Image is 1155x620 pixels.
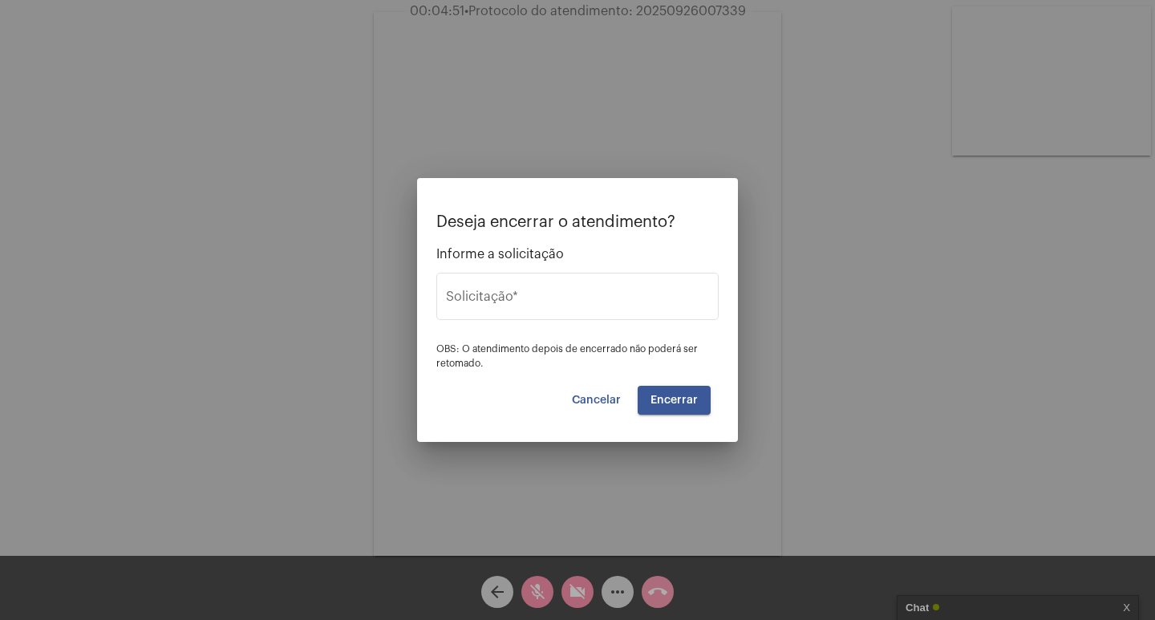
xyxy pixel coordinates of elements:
[559,386,634,415] button: Cancelar
[436,344,698,368] span: OBS: O atendimento depois de encerrado não poderá ser retomado.
[650,395,698,406] span: Encerrar
[638,386,711,415] button: Encerrar
[446,293,709,307] input: Buscar solicitação
[436,213,719,231] p: Deseja encerrar o atendimento?
[572,395,621,406] span: Cancelar
[436,247,719,261] span: Informe a solicitação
